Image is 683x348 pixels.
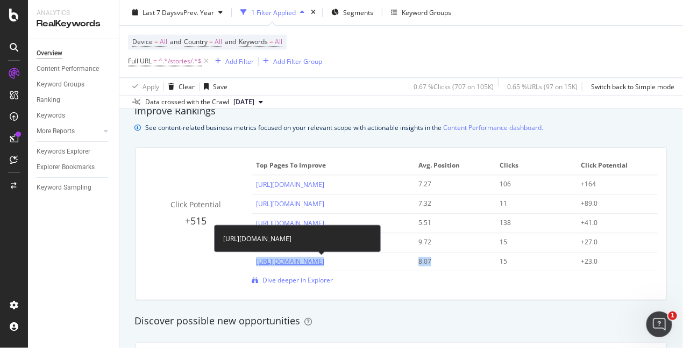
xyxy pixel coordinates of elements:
div: Add Filter Group [273,57,322,66]
button: Switch back to Simple mode [587,78,674,96]
div: +27.0 [581,237,646,247]
a: Keyword Sampling [37,182,111,193]
span: Segments [343,8,373,17]
div: 138 [500,218,565,228]
span: ^.*/stories/.*$ [159,54,202,69]
div: Keywords [37,110,65,121]
div: 15 [500,257,565,266]
span: Clicks [500,161,570,170]
div: 7.32 [418,199,484,208]
div: Apply [143,82,159,91]
div: Overview [37,48,62,59]
div: 106 [500,179,565,189]
a: Keywords Explorer [37,146,111,157]
span: Top pages to improve [256,161,407,170]
div: 5.51 [418,218,484,228]
iframe: Intercom live chat [646,311,672,337]
span: Keywords [239,38,268,47]
div: Add Filter [225,57,254,66]
a: [URL][DOMAIN_NAME] [256,257,324,266]
span: 1 [668,311,677,320]
div: More Reports [37,126,75,137]
div: [URL][DOMAIN_NAME] [214,225,381,252]
div: Analytics [37,9,110,18]
div: Explorer Bookmarks [37,162,95,173]
span: +515 [185,214,207,227]
button: [DATE] [229,96,267,109]
button: Add Filter Group [259,55,322,68]
div: Keyword Groups [37,79,84,90]
div: 0.67 % Clicks ( 707 on 105K ) [414,82,494,91]
a: Explorer Bookmarks [37,162,111,173]
button: Keyword Groups [387,4,456,21]
span: 2025 Sep. 8th [233,98,254,107]
div: Keyword Sampling [37,182,91,193]
a: [URL][DOMAIN_NAME] [256,180,324,189]
div: Clear [179,82,195,91]
div: 0.65 % URLs ( 97 on 15K ) [507,82,578,91]
a: [URL][DOMAIN_NAME] [256,219,324,228]
button: Last 7 DaysvsPrev. Year [128,4,227,21]
button: Clear [164,78,195,96]
div: Keyword Groups [402,8,451,17]
button: Apply [128,78,159,96]
div: +164 [581,179,646,189]
span: All [160,35,167,50]
span: Device [132,38,153,47]
span: All [215,35,222,50]
span: = [269,38,273,47]
div: Ranking [37,95,60,106]
div: RealKeywords [37,18,110,30]
a: More Reports [37,126,101,137]
span: Full URL [128,57,152,66]
div: +41.0 [581,218,646,228]
div: 7.27 [418,179,484,189]
div: info banner [134,122,668,133]
span: = [153,57,157,66]
div: 15 [500,237,565,247]
button: Add Filter [211,55,254,68]
div: +89.0 [581,199,646,208]
div: 9.72 [418,237,484,247]
a: Ranking [37,95,111,106]
a: Content Performance dashboard. [443,122,543,133]
div: Switch back to Simple mode [591,82,674,91]
div: Discover possible new opportunities [134,314,668,328]
div: Content Performance [37,63,99,75]
button: 1 Filter Applied [236,4,309,21]
div: Save [213,82,227,91]
div: +23.0 [581,257,646,266]
a: Content Performance [37,63,111,75]
a: Keyword Groups [37,79,111,90]
span: Click Potential [170,199,221,209]
div: See content-related business metrics focused on your relevant scope with actionable insights in the [145,122,543,133]
span: Last 7 Days [143,8,177,17]
a: Overview [37,48,111,59]
span: Avg. Position [418,161,488,170]
div: 1 Filter Applied [251,8,296,17]
div: times [309,8,318,18]
span: Country [184,38,208,47]
button: Save [200,78,227,96]
span: vs Prev. Year [177,8,214,17]
span: Dive deeper in Explorer [262,275,333,285]
span: Click Potential [581,161,651,170]
span: and [225,38,236,47]
div: Improve Rankings [134,104,668,118]
a: Dive deeper in Explorer [252,275,333,285]
button: Segments [327,4,378,21]
span: All [275,35,282,50]
div: 11 [500,199,565,208]
div: 8.07 [418,257,484,266]
span: = [209,38,213,47]
span: = [154,38,158,47]
div: Keywords Explorer [37,146,90,157]
a: Keywords [37,110,111,121]
span: and [170,38,181,47]
a: [URL][DOMAIN_NAME] [256,199,324,208]
div: Data crossed with the Crawl [145,98,229,107]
